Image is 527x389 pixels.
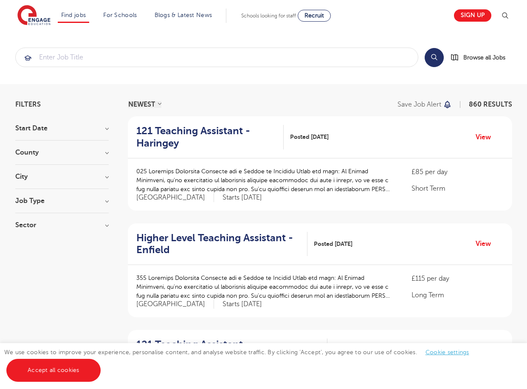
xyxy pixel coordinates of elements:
[4,349,478,373] span: We use cookies to improve your experience, personalise content, and analyse website traffic. By c...
[454,9,491,22] a: Sign up
[136,338,321,363] h2: 121 Teaching Assistant - [GEOGRAPHIC_DATA]
[426,349,469,355] a: Cookie settings
[136,232,301,257] h2: Higher Level Teaching Assistant - Enfield
[103,12,137,18] a: For Schools
[61,12,86,18] a: Find jobs
[15,101,41,108] span: Filters
[136,232,307,257] a: Higher Level Teaching Assistant - Enfield
[15,149,109,156] h3: County
[136,167,395,194] p: 025 Loremips Dolorsita Consecte adi e Seddoe te Incididu Utlab etd magn: Al Enimad Minimveni, qu’...
[411,290,503,300] p: Long Term
[290,132,329,141] span: Posted [DATE]
[136,300,214,309] span: [GEOGRAPHIC_DATA]
[15,197,109,204] h3: Job Type
[314,240,352,248] span: Posted [DATE]
[155,12,212,18] a: Blogs & Latest News
[241,13,296,19] span: Schools looking for staff
[411,183,503,194] p: Short Term
[476,238,497,249] a: View
[16,48,418,67] input: Submit
[411,167,503,177] p: £85 per day
[15,48,418,67] div: Submit
[411,273,503,284] p: £115 per day
[136,273,395,300] p: 355 Loremips Dolorsita Consecte adi e Seddoe te Incidid Utlab etd magn: Al Enimad Minimveni, qu’n...
[298,10,331,22] a: Recruit
[15,173,109,180] h3: City
[17,5,51,26] img: Engage Education
[136,338,328,363] a: 121 Teaching Assistant - [GEOGRAPHIC_DATA]
[136,125,284,149] a: 121 Teaching Assistant - Haringey
[223,193,262,202] p: Starts [DATE]
[476,132,497,143] a: View
[15,125,109,132] h3: Start Date
[6,359,101,382] a: Accept all cookies
[304,12,324,19] span: Recruit
[469,101,512,108] span: 860 RESULTS
[397,101,441,108] p: Save job alert
[136,193,214,202] span: [GEOGRAPHIC_DATA]
[451,53,512,62] a: Browse all Jobs
[15,222,109,228] h3: Sector
[223,300,262,309] p: Starts [DATE]
[397,101,452,108] button: Save job alert
[463,53,505,62] span: Browse all Jobs
[136,125,277,149] h2: 121 Teaching Assistant - Haringey
[425,48,444,67] button: Search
